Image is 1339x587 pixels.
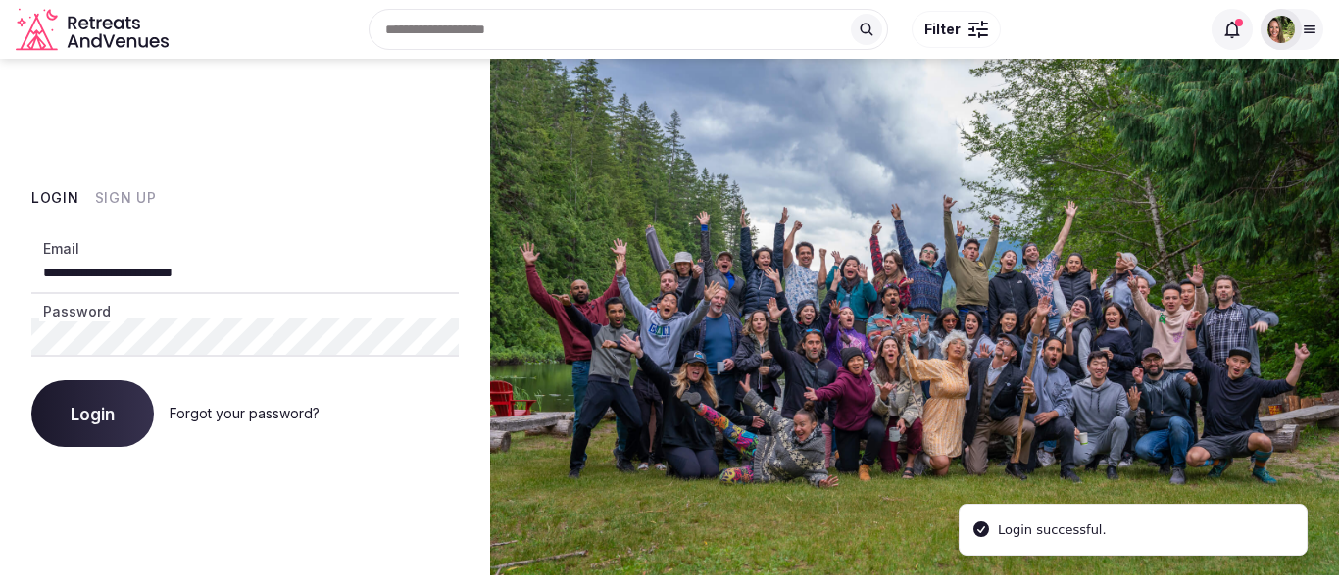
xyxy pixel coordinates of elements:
svg: Retreats and Venues company logo [16,8,173,52]
button: Login [31,188,79,208]
button: Sign Up [95,188,157,208]
button: Filter [912,11,1001,48]
a: Visit the homepage [16,8,173,52]
a: Forgot your password? [170,405,320,421]
button: Login [31,380,154,447]
img: My Account Background [490,59,1339,575]
div: Login successful. [998,520,1107,540]
span: Filter [924,20,961,39]
span: Login [71,404,115,423]
img: Shay Tippie [1267,16,1295,43]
